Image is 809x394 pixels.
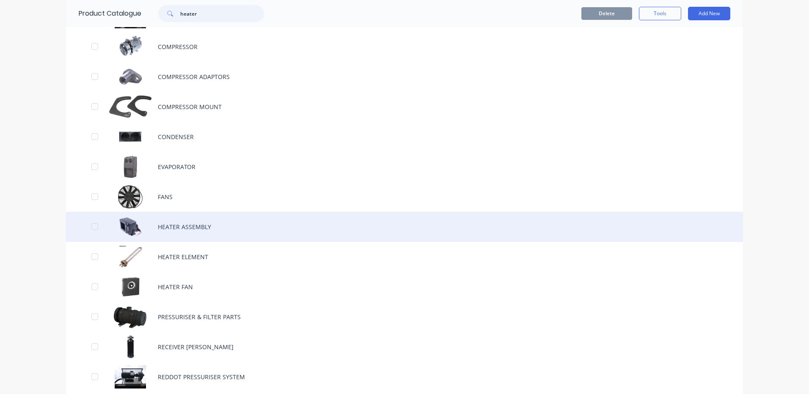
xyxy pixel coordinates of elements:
[66,182,743,212] div: FANSFANS
[66,242,743,272] div: HEATER ELEMENTHEATER ELEMENT
[180,5,264,22] input: Search...
[66,212,743,242] div: HEATER ASSEMBLYHEATER ASSEMBLY
[688,7,730,20] button: Add New
[66,332,743,362] div: RECEIVER DRIERRECEIVER [PERSON_NAME]
[66,62,743,92] div: COMPRESSOR ADAPTORSCOMPRESSOR ADAPTORS
[66,362,743,392] div: REDDOT PRESSURISER SYSTEMREDDOT PRESSURISER SYSTEM
[66,272,743,302] div: HEATER FANHEATER FAN
[581,7,632,20] button: Delete
[66,92,743,122] div: COMPRESSOR MOUNTCOMPRESSOR MOUNT
[639,7,681,20] button: Tools
[66,122,743,152] div: CONDENSERCONDENSER
[66,302,743,332] div: PRESSURISER & FILTER PARTSPRESSURISER & FILTER PARTS
[66,152,743,182] div: EVAPORATOREVAPORATOR
[66,32,743,62] div: COMPRESSORCOMPRESSOR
